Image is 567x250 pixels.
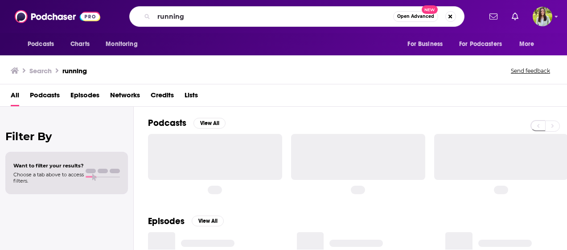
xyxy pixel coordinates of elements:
[407,38,443,50] span: For Business
[533,7,552,26] button: Show profile menu
[5,130,128,143] h2: Filter By
[459,38,502,50] span: For Podcasters
[422,5,438,14] span: New
[154,9,393,24] input: Search podcasts, credits, & more...
[192,216,224,226] button: View All
[70,38,90,50] span: Charts
[513,36,546,53] button: open menu
[62,67,87,75] h3: running
[110,88,140,106] a: Networks
[30,88,60,106] a: Podcasts
[129,6,464,27] div: Search podcasts, credits, & more...
[508,9,522,24] a: Show notifications dropdown
[21,36,66,53] button: open menu
[486,9,501,24] a: Show notifications dropdown
[15,8,100,25] img: Podchaser - Follow, Share and Rate Podcasts
[99,36,149,53] button: open menu
[453,36,515,53] button: open menu
[533,7,552,26] span: Logged in as meaghanyoungblood
[13,171,84,184] span: Choose a tab above to access filters.
[193,118,226,129] button: View All
[148,117,186,129] h2: Podcasts
[519,38,534,50] span: More
[533,7,552,26] img: User Profile
[13,162,84,169] span: Want to filter your results?
[28,38,54,50] span: Podcasts
[151,88,174,106] a: Credits
[397,14,434,19] span: Open Advanced
[29,67,52,75] h3: Search
[106,38,137,50] span: Monitoring
[508,67,553,75] button: Send feedback
[185,88,198,106] a: Lists
[148,117,226,129] a: PodcastsView All
[148,216,224,227] a: EpisodesView All
[11,88,19,106] a: All
[393,11,438,22] button: Open AdvancedNew
[148,216,185,227] h2: Episodes
[70,88,99,106] a: Episodes
[401,36,454,53] button: open menu
[65,36,95,53] a: Charts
